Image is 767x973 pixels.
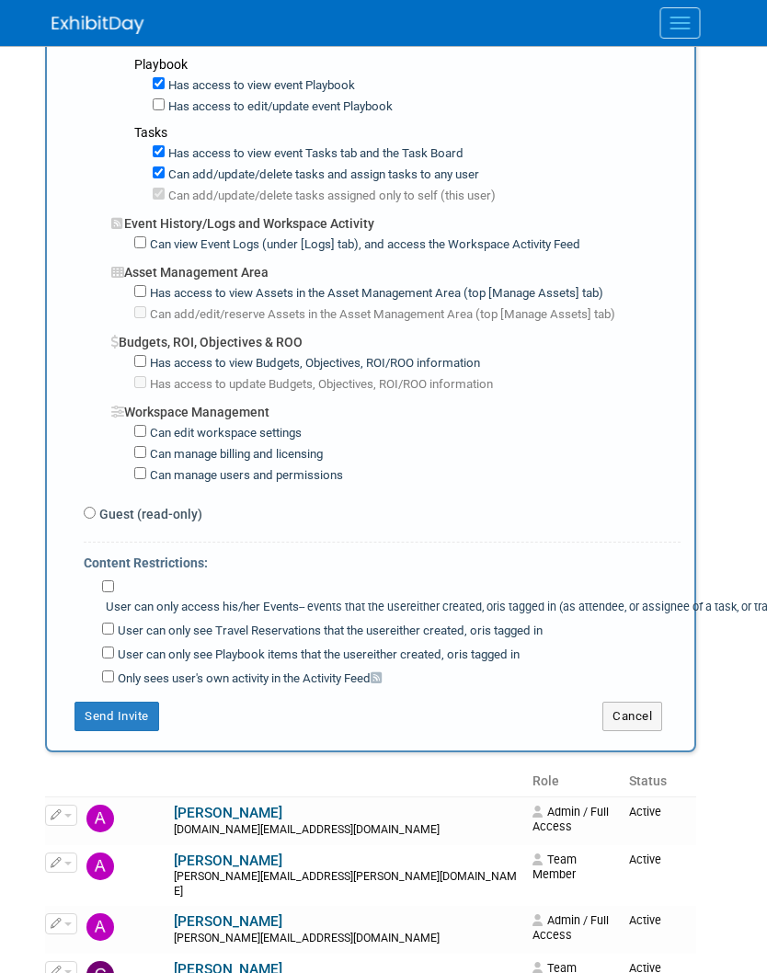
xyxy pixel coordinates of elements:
span: either created, or [411,600,498,613]
a: [PERSON_NAME] [175,805,283,821]
div: Budgets, ROI, Objectives & ROO [112,324,681,351]
div: [PERSON_NAME][EMAIL_ADDRESS][DOMAIN_NAME] [175,932,521,946]
label: User can only access his/her Events [103,599,681,616]
label: Has access to view event Playbook [166,77,356,95]
button: Cancel [603,702,663,731]
label: Has access to view event Tasks tab and the Task Board [166,145,464,163]
label: User can only see Playbook items that the user is tagged in [115,647,521,664]
div: Playbook [135,55,681,74]
label: Can manage users and permissions [147,467,344,485]
div: [DOMAIN_NAME][EMAIL_ADDRESS][DOMAIN_NAME] [175,823,521,838]
label: Has access to view Assets in the Asset Management Area (top [Manage Assets] tab) [147,285,604,303]
label: Can edit workspace settings [147,425,303,442]
label: Can view Event Logs (under [Logs] tab), and access the Workspace Activity Feed [147,236,581,254]
label: Has access to view Budgets, Objectives, ROI/ROO information [147,355,481,372]
a: [PERSON_NAME] [175,853,283,869]
span: Team Member [533,853,578,881]
div: Content Restrictions: [85,543,681,577]
img: Alex Madrid [87,805,115,832]
span: Active [630,805,662,818]
span: Admin / Full Access [533,805,610,833]
label: Can manage billing and licensing [147,446,324,464]
label: Only sees user's own activity in the Activity Feed [115,670,383,688]
button: Send Invite [75,702,160,731]
label: Can add/edit/reserve Assets in the Asset Management Area (top [Manage Assets] tab) [147,306,616,324]
span: Active [630,913,662,927]
span: either created, or [391,624,483,637]
span: Admin / Full Access [533,913,610,942]
a: [PERSON_NAME] [175,913,283,930]
span: either created, or [368,647,460,661]
div: [PERSON_NAME][EMAIL_ADDRESS][PERSON_NAME][DOMAIN_NAME] [175,870,521,899]
div: Event History/Logs and Workspace Activity [112,205,681,233]
th: Status [623,766,697,797]
span: Active [630,853,662,866]
label: Has access to edit/update event Playbook [166,98,394,116]
th: Role [526,766,622,797]
div: Asset Management Area [112,254,681,281]
div: Workspace Management [112,394,681,421]
label: Guest (read-only) [97,505,203,523]
label: Can add/update/delete tasks assigned only to self (this user) [166,188,497,205]
label: User can only see Travel Reservations that the user is tagged in [115,623,544,640]
img: Annie Tennet [87,913,115,941]
img: Andrew Wong [87,853,115,880]
label: Has access to update Budgets, Objectives, ROI/ROO information [147,376,494,394]
button: Menu [660,7,701,39]
div: Tasks [135,123,681,142]
label: Can add/update/delete tasks and assign tasks to any user [166,166,480,184]
img: ExhibitDay [52,16,144,34]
